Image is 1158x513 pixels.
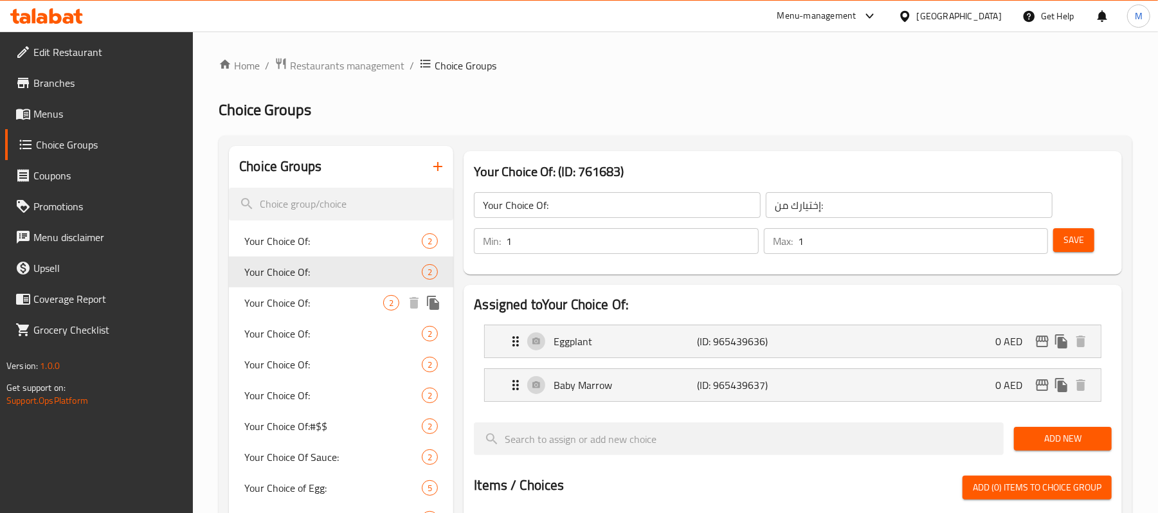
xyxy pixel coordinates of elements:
div: Choices [383,295,399,310]
span: Menus [33,106,183,122]
h3: Your Choice Of: (ID: 761683) [474,161,1112,182]
span: Choice Groups [219,95,311,124]
span: 2 [422,359,437,371]
h2: Choice Groups [239,157,321,176]
div: Expand [485,369,1101,401]
div: Choices [422,357,438,372]
span: 5 [422,482,437,494]
span: 1.0.0 [40,357,60,374]
span: Coverage Report [33,291,183,307]
span: Your Choice Of: [244,264,422,280]
span: Restaurants management [290,58,404,73]
div: Choices [422,449,438,465]
span: Choice Groups [435,58,496,73]
span: 2 [422,235,437,248]
button: edit [1033,332,1052,351]
span: Save [1063,232,1084,248]
button: delete [1071,332,1090,351]
span: Your Choice of Egg: [244,480,422,496]
a: Edit Restaurant [5,37,194,67]
span: 2 [422,451,437,464]
p: 0 AED [995,377,1033,393]
span: Your Choice Of Sauce: [244,449,422,465]
span: Promotions [33,199,183,214]
li: Expand [474,319,1112,363]
span: 2 [422,266,437,278]
div: Choices [422,326,438,341]
a: Menu disclaimer [5,222,194,253]
div: Choices [422,264,438,280]
span: Your Choice Of: [244,388,422,403]
a: Grocery Checklist [5,314,194,345]
div: Your Choice Of:2 [229,226,453,256]
li: Expand [474,363,1112,407]
li: / [265,58,269,73]
span: Your Choice Of: [244,233,422,249]
a: Coupons [5,160,194,191]
nav: breadcrumb [219,57,1132,74]
h2: Items / Choices [474,476,564,495]
input: search [229,188,453,221]
div: Your Choice Of:2 [229,380,453,411]
a: Coverage Report [5,283,194,314]
button: delete [404,293,424,312]
p: Min: [483,233,501,249]
span: Edit Restaurant [33,44,183,60]
span: Version: [6,357,38,374]
span: Get support on: [6,379,66,396]
span: Your Choice Of:#$$ [244,419,422,434]
div: Choices [422,419,438,434]
span: Upsell [33,260,183,276]
p: 0 AED [995,334,1033,349]
span: Choice Groups [36,137,183,152]
a: Promotions [5,191,194,222]
a: Menus [5,98,194,129]
p: Eggplant [554,334,697,349]
span: Your Choice Of: [244,357,422,372]
button: edit [1033,375,1052,395]
div: Choices [422,388,438,403]
a: Home [219,58,260,73]
span: Coupons [33,168,183,183]
div: Choices [422,233,438,249]
button: duplicate [1052,332,1071,351]
div: Menu-management [777,8,856,24]
button: delete [1071,375,1090,395]
a: Branches [5,67,194,98]
span: Add New [1024,431,1101,447]
div: Your Choice Of Sauce:2 [229,442,453,473]
span: Grocery Checklist [33,322,183,337]
div: Your Choice of Egg:5 [229,473,453,503]
p: Baby Marrow [554,377,697,393]
button: duplicate [1052,375,1071,395]
button: duplicate [424,293,443,312]
input: search [474,422,1004,455]
div: Your Choice Of:2deleteduplicate [229,287,453,318]
a: Choice Groups [5,129,194,160]
span: Branches [33,75,183,91]
span: Menu disclaimer [33,230,183,245]
div: [GEOGRAPHIC_DATA] [917,9,1002,23]
div: Your Choice Of:#$$2 [229,411,453,442]
p: Max: [773,233,793,249]
div: Your Choice Of:2 [229,318,453,349]
p: (ID: 965439637) [698,377,793,393]
a: Upsell [5,253,194,283]
span: 2 [422,420,437,433]
li: / [410,58,414,73]
div: Your Choice Of:2 [229,256,453,287]
span: 2 [384,297,399,309]
h2: Assigned to Your Choice Of: [474,295,1112,314]
a: Restaurants management [275,57,404,74]
span: Your Choice Of: [244,326,422,341]
button: Add (0) items to choice group [963,476,1112,500]
button: Add New [1014,427,1112,451]
div: Your Choice Of:2 [229,349,453,380]
p: (ID: 965439636) [698,334,793,349]
span: 2 [422,390,437,402]
span: 2 [422,328,437,340]
button: Save [1053,228,1094,252]
span: M [1135,9,1143,23]
div: Choices [422,480,438,496]
span: Your Choice Of: [244,295,383,310]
